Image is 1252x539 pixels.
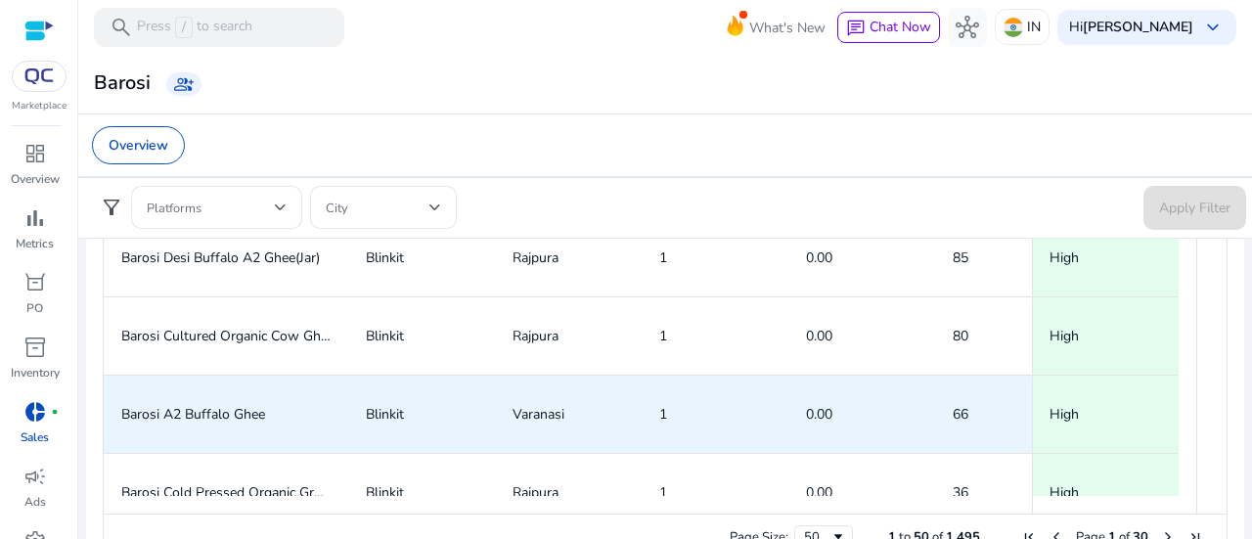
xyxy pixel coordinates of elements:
span: Rajpura [513,327,559,345]
span: 80 [953,327,968,345]
span: dashboard [23,142,47,165]
p: Sales [21,428,49,446]
span: inventory_2 [23,336,47,359]
p: Inventory [11,364,60,382]
span: What's New [749,11,826,45]
button: hub [948,8,987,47]
h3: Barosi [94,71,151,95]
p: Overview [11,170,60,188]
span: 85 [953,248,968,267]
p: IN [1027,10,1041,44]
span: 66 [953,405,968,424]
button: chatChat Now [837,12,940,43]
span: Blinkit [366,405,404,424]
span: 1 [659,483,667,502]
span: 1 [659,248,667,267]
p: Overview [109,135,168,156]
span: Blinkit [366,327,404,345]
p: PO [26,299,43,317]
a: group_add [166,72,201,96]
span: campaign [23,465,47,488]
span: orders [23,271,47,294]
span: Barosi Desi Buffalo A2 Ghee(Jar) [121,248,320,267]
img: QC-logo.svg [22,68,57,84]
span: Chat Now [870,18,931,36]
p: Marketplace [12,99,67,113]
span: chat [846,19,866,38]
img: in.svg [1004,18,1023,37]
span: 1 [659,405,667,424]
span: Barosi A2 Buffalo Ghee [121,405,265,424]
span: filter_alt [100,196,123,219]
span: 0.00 [806,483,832,502]
span: bar_chart [23,206,47,230]
span: donut_small [23,400,47,424]
span: Barosi Cultured Organic Cow Ghee(Jar) [121,327,359,345]
b: [PERSON_NAME] [1083,18,1193,36]
p: Ads [24,493,46,511]
span: fiber_manual_record [51,408,59,416]
p: Hi [1069,21,1193,34]
span: Rajpura [513,483,559,502]
span: Barosi Cold Pressed Organic Groundnut Oil(Bottle) [121,483,432,502]
p: Press to search [137,17,252,38]
span: 0.00 [806,405,832,424]
span: 0.00 [806,248,832,267]
span: Blinkit [366,248,404,267]
p: Metrics [16,235,54,252]
span: search [110,16,133,39]
span: High [1050,483,1079,502]
span: group_add [174,74,194,94]
span: 0.00 [806,327,832,345]
span: keyboard_arrow_down [1201,16,1225,39]
span: Blinkit [366,483,404,502]
span: / [175,17,193,38]
span: High [1050,327,1079,345]
span: Rajpura [513,248,559,267]
span: High [1050,248,1079,267]
span: hub [956,16,979,39]
span: 1 [659,327,667,345]
span: 36 [953,483,968,502]
span: Varanasi [513,405,564,424]
span: High [1050,405,1079,424]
